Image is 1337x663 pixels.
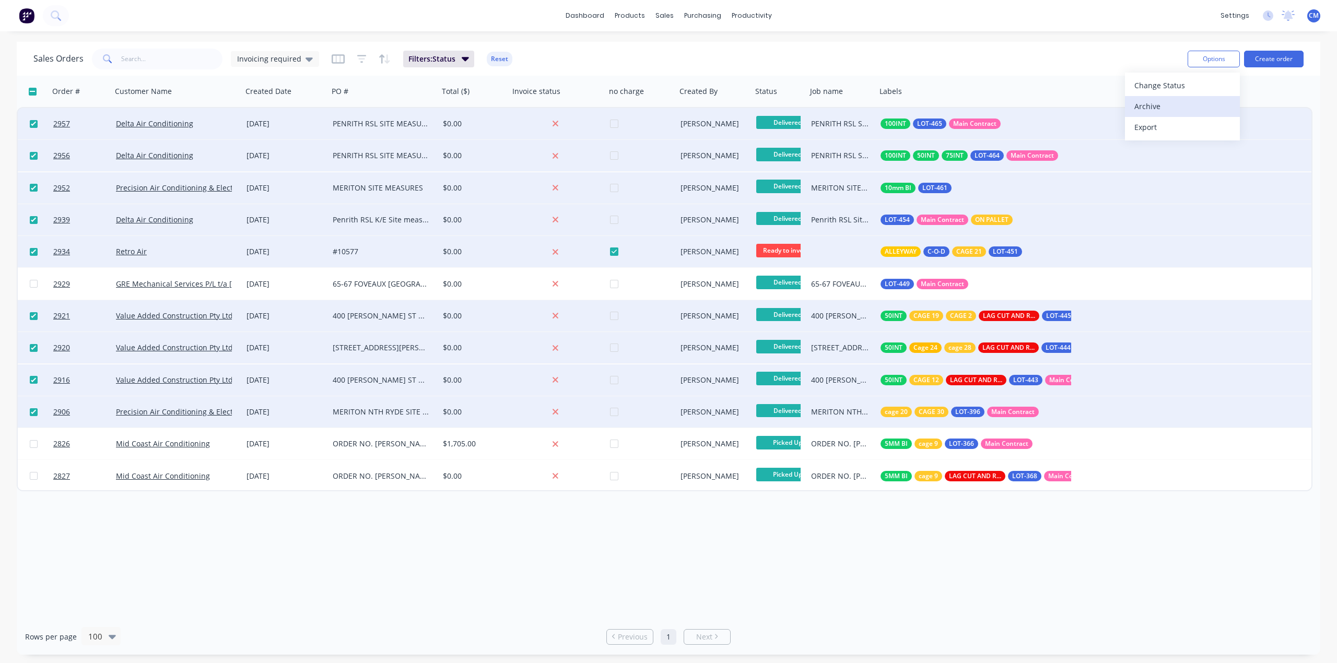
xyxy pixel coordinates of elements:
span: Main Contract [1049,375,1093,385]
div: ORDER NO. [PERSON_NAME] [DATE] [811,439,869,449]
a: GRE Mechanical Services P/L t/a [PERSON_NAME] & [PERSON_NAME] [116,279,356,289]
span: LOT-445 [1046,311,1071,321]
div: [DATE] [247,119,324,129]
div: Created By [679,86,718,97]
a: Previous page [607,632,653,642]
div: $0.00 [443,150,502,161]
div: MERITON SITE MEASURES [811,183,869,193]
div: [DATE] [247,311,324,321]
span: Delivered [756,308,819,321]
span: Main Contract [1011,150,1054,161]
span: CAGE 2 [950,311,972,321]
span: CAGE 12 [913,375,939,385]
div: Change Status [1134,78,1230,93]
span: Main Contract [921,279,964,289]
button: 100INT50INT75INTLOT-464Main Contract [881,150,1058,161]
span: CAGE 19 [913,311,939,321]
a: Precision Air Conditioning & Electrical Pty Ltd [116,407,274,417]
span: cage 20 [885,407,908,417]
span: 100INT [885,150,906,161]
div: $0.00 [443,215,502,225]
div: 400 [PERSON_NAME] ST DWG-VAE-MW-01101 REV-A RUN D [811,311,869,321]
span: 2906 [53,407,70,417]
span: Picked Up [756,468,819,481]
button: LOT-454Main ContractON PALLET [881,215,1013,225]
span: cage 9 [919,471,938,481]
a: Delta Air Conditioning [116,150,193,160]
a: 2934 [53,236,116,267]
a: 2939 [53,204,116,235]
span: LAG CUT AND READY [949,471,1001,481]
span: LOT-451 [993,246,1018,257]
div: [PERSON_NAME] [681,150,745,161]
div: PENRITH RSL SITE MEASURES -DROPPERS [333,150,429,161]
button: 5MM BIcage 9LOT-366Main Contract [881,439,1033,449]
span: Main Contract [953,119,996,129]
span: Delivered [756,212,819,225]
img: Factory [19,8,34,23]
div: 400 [PERSON_NAME] ST DWG-VAE-MW-01101 REV-A\RUN B [811,375,869,385]
div: Order # [52,86,80,97]
div: [DATE] [247,246,324,257]
span: ALLEYWAY [885,246,917,257]
div: PENRITH RSL SITE MEASURE ROOF [811,119,869,129]
span: Previous [618,632,648,642]
span: 2952 [53,183,70,193]
span: 2827 [53,471,70,481]
span: Ready to invoic... [756,244,819,257]
div: $0.00 [443,183,502,193]
div: $0.00 [443,246,502,257]
a: Next page [684,632,730,642]
div: PENRITH RSL SITE MEASURE ROOF [333,119,429,129]
div: MERITON NTH RYDE SITE MEASURE BUILDING A [811,407,869,417]
span: LOT-366 [949,439,974,449]
div: Labels [879,86,902,97]
a: Retro Air [116,246,147,256]
div: Penrith RSL K/E Site measures [333,215,429,225]
div: $0.00 [443,407,502,417]
span: cage 9 [919,439,938,449]
a: 2826 [53,428,116,459]
span: Picked Up [756,436,819,449]
span: CM [1309,11,1319,20]
span: LOT-454 [885,215,910,225]
span: Delivered [756,276,819,289]
span: 5MM BI [885,471,908,481]
div: [PERSON_NAME] [681,246,745,257]
span: Main Contract [985,439,1028,449]
span: 100INT [885,119,906,129]
button: 50INTCAGE 12LAG CUT AND READYLOT-443Main Contract [881,375,1097,385]
span: 50INT [885,342,902,353]
span: Filters: Status [408,54,455,64]
div: Total ($) [442,86,470,97]
div: [DATE] [247,215,324,225]
div: 65-67 FOVEAUX [GEOGRAPHIC_DATA] SITE MEASURE [333,279,429,289]
div: [PERSON_NAME] [681,342,745,353]
span: C-O-D [928,246,945,257]
span: LOT-443 [1013,375,1038,385]
div: MERITON NTH RYDE SITE MEASURE BUILDING A [333,407,429,417]
a: 2957 [53,108,116,139]
a: Delta Air Conditioning [116,119,193,128]
a: Precision Air Conditioning & Electrical Pty Ltd [116,183,274,193]
ul: Pagination [602,629,735,645]
div: purchasing [679,8,726,23]
span: Main Contract [921,215,964,225]
span: Main Contract [991,407,1035,417]
div: settings [1215,8,1254,23]
h1: Sales Orders [33,54,84,64]
div: 65-67 FOVEAUX [GEOGRAPHIC_DATA] SITE MEASURE [811,279,869,289]
span: 2916 [53,375,70,385]
div: [DATE] [247,375,324,385]
span: LOT-368 [1012,471,1037,481]
div: $0.00 [443,119,502,129]
span: CAGE 30 [919,407,944,417]
a: 2916 [53,364,116,396]
a: 2956 [53,140,116,171]
span: Delivered [756,372,819,385]
a: 2906 [53,396,116,428]
div: [DATE] [247,279,324,289]
div: [PERSON_NAME] [681,471,745,481]
div: Penrith RSL Site Measures K/E [811,215,869,225]
span: 2920 [53,342,70,353]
